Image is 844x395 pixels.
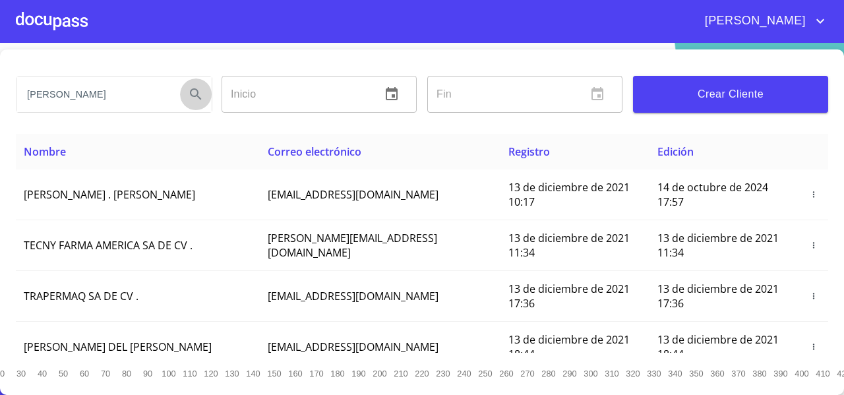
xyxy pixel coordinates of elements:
span: 50 [59,369,68,379]
button: 70 [95,363,116,384]
span: 90 [143,369,152,379]
button: 280 [538,363,559,384]
button: Search [180,78,212,110]
button: 360 [707,363,728,384]
span: 340 [668,369,682,379]
span: 240 [457,369,471,379]
span: 120 [204,369,218,379]
span: [EMAIL_ADDRESS][DOMAIN_NAME] [268,289,438,303]
span: 13 de diciembre de 2021 18:44 [508,332,630,361]
span: 100 [162,369,175,379]
button: 200 [369,363,390,384]
span: 14 de octubre de 2024 17:57 [657,180,768,209]
span: 210 [394,369,407,379]
span: 400 [795,369,808,379]
span: 200 [373,369,386,379]
span: 30 [16,369,26,379]
span: 13 de diciembre de 2021 11:34 [657,231,779,260]
button: 270 [517,363,538,384]
span: Correo electrónico [268,144,361,159]
span: 80 [122,369,131,379]
span: [PERSON_NAME] . [PERSON_NAME] [24,187,195,202]
button: 340 [665,363,686,384]
span: 250 [478,369,492,379]
span: 260 [499,369,513,379]
button: 30 [11,363,32,384]
span: [PERSON_NAME] DEL [PERSON_NAME] [24,340,212,354]
button: 60 [74,363,95,384]
button: 180 [327,363,348,384]
button: 230 [433,363,454,384]
button: 380 [749,363,770,384]
button: 190 [348,363,369,384]
span: 270 [520,369,534,379]
span: 310 [605,369,618,379]
button: 310 [601,363,622,384]
button: 320 [622,363,644,384]
span: 180 [330,369,344,379]
span: 150 [267,369,281,379]
span: 160 [288,369,302,379]
span: 300 [584,369,597,379]
button: 150 [264,363,285,384]
span: Crear Cliente [644,85,818,104]
span: 130 [225,369,239,379]
span: 390 [773,369,787,379]
span: Nombre [24,144,66,159]
span: [EMAIL_ADDRESS][DOMAIN_NAME] [268,340,438,354]
span: 140 [246,369,260,379]
span: 13 de diciembre de 2021 17:36 [657,282,779,311]
button: 160 [285,363,306,384]
button: 290 [559,363,580,384]
span: 350 [689,369,703,379]
span: 380 [752,369,766,379]
button: 220 [411,363,433,384]
button: 250 [475,363,496,384]
button: account of current user [695,11,828,32]
span: 110 [183,369,196,379]
span: 13 de diciembre de 2021 11:34 [508,231,630,260]
span: TECNY FARMA AMERICA SA DE CV . [24,238,193,253]
button: 110 [179,363,200,384]
span: 170 [309,369,323,379]
button: 140 [243,363,264,384]
button: 80 [116,363,137,384]
span: [PERSON_NAME] [695,11,812,32]
button: 400 [791,363,812,384]
button: 350 [686,363,707,384]
span: 70 [101,369,110,379]
button: 210 [390,363,411,384]
input: search [16,76,175,112]
span: 13 de diciembre de 2021 18:44 [657,332,779,361]
button: 330 [644,363,665,384]
span: 360 [710,369,724,379]
button: Crear Cliente [633,76,828,113]
button: 90 [137,363,158,384]
span: Registro [508,144,550,159]
span: 410 [816,369,829,379]
span: TRAPERMAQ SA DE CV . [24,289,138,303]
span: [PERSON_NAME][EMAIL_ADDRESS][DOMAIN_NAME] [268,231,437,260]
button: 300 [580,363,601,384]
span: 280 [541,369,555,379]
button: 370 [728,363,749,384]
button: 50 [53,363,74,384]
span: 13 de diciembre de 2021 10:17 [508,180,630,209]
button: 120 [200,363,222,384]
button: 130 [222,363,243,384]
button: 260 [496,363,517,384]
span: 290 [562,369,576,379]
span: 40 [38,369,47,379]
button: 240 [454,363,475,384]
span: 320 [626,369,640,379]
span: 370 [731,369,745,379]
button: 410 [812,363,833,384]
span: 220 [415,369,429,379]
span: Edición [657,144,694,159]
button: 390 [770,363,791,384]
button: 100 [158,363,179,384]
span: 60 [80,369,89,379]
span: 330 [647,369,661,379]
span: 190 [351,369,365,379]
button: 40 [32,363,53,384]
